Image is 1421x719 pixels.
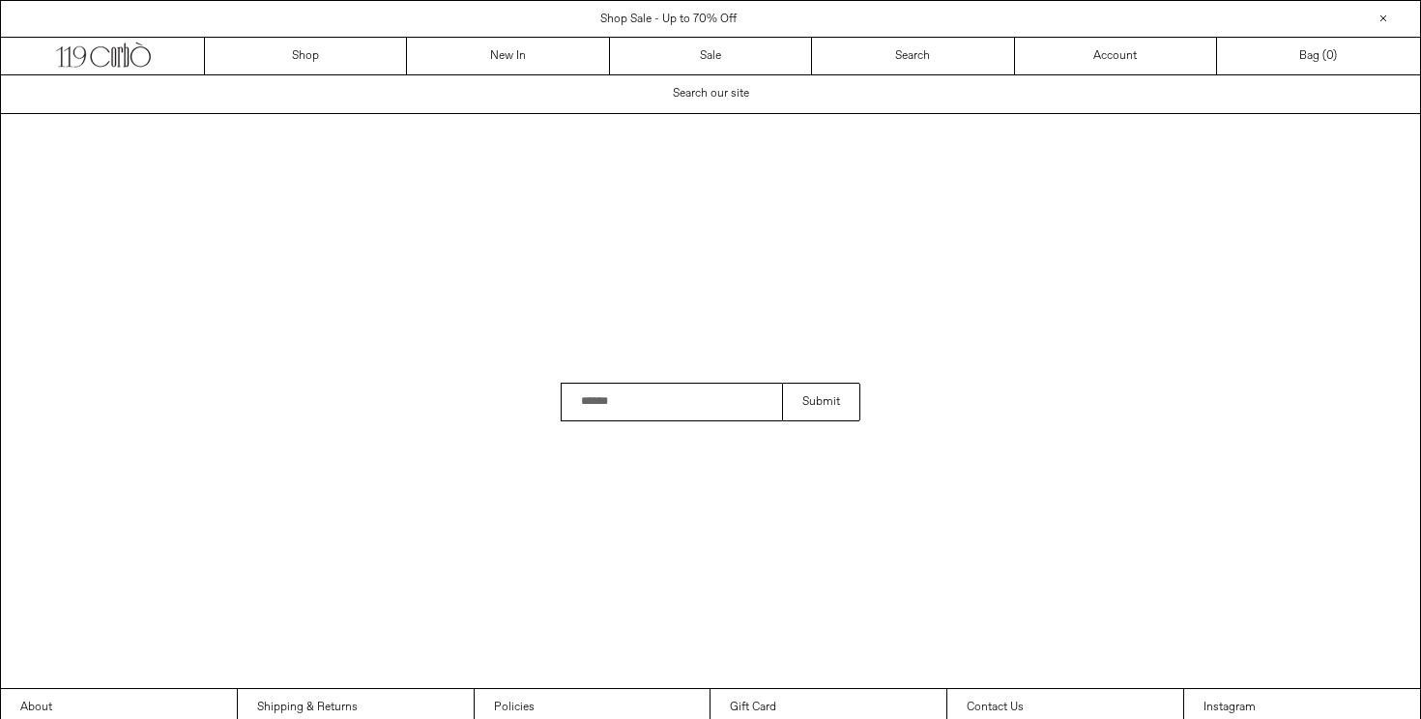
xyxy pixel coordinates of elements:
span: ) [1326,47,1337,65]
a: Shop [205,38,407,74]
a: Bag () [1217,38,1419,74]
a: Search [812,38,1014,74]
a: Sale [610,38,812,74]
a: Shop Sale - Up to 70% Off [600,12,737,27]
span: Search our site [673,86,749,101]
button: Submit [782,383,860,421]
a: New In [407,38,609,74]
span: 0 [1326,48,1333,64]
a: Account [1015,38,1217,74]
input: Search [561,383,782,421]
